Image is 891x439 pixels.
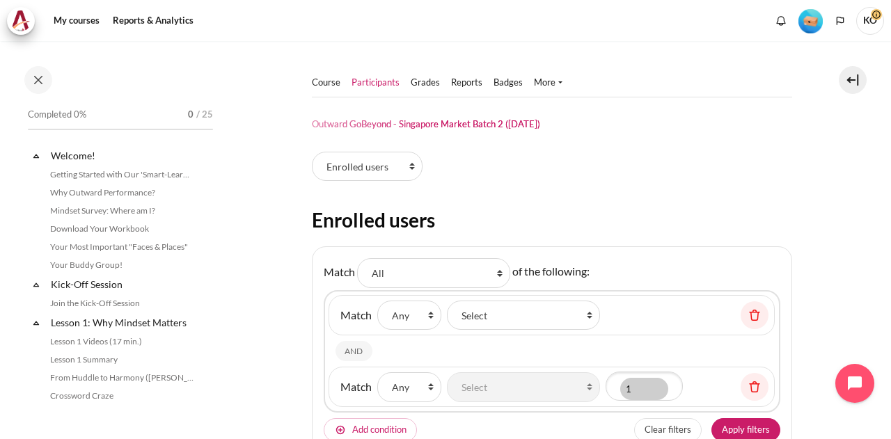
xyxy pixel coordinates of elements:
[29,316,43,330] span: Collapse
[741,373,768,401] button: Remove filter row
[312,76,340,90] a: Course
[534,76,562,90] a: More
[46,369,198,386] a: From Huddle to Harmony ([PERSON_NAME]'s Story)
[357,258,510,287] select: How multiple filters should be combined
[29,278,43,292] span: Collapse
[28,105,213,144] a: Completed 0% 0 / 25
[46,239,198,255] a: Your Most Important "Faces & Places"
[49,275,198,294] a: Kick-Off Session
[352,76,400,90] a: Participants
[856,7,884,35] a: User menu
[324,264,355,280] label: Match
[46,257,198,273] a: Your Buddy Group!
[352,423,407,437] span: Add condition
[28,108,86,122] span: Completed 0%
[793,8,828,33] a: Level #1
[411,76,440,90] a: Grades
[49,7,104,35] a: My courses
[49,313,198,332] a: Lesson 1: Why Mindset Matters
[336,341,372,361] div: and
[741,301,768,329] button: Remove filter row
[46,388,198,404] a: Crossword Craze
[46,202,198,219] a: Mindset Survey: Where am I?
[512,265,590,278] span: of the following:
[49,146,198,165] a: Welcome!
[451,76,482,90] a: Reports
[771,10,791,31] div: Show notification window with no new notifications
[46,351,198,368] a: Lesson 1 Summary
[798,8,823,33] div: Level #1
[46,166,198,183] a: Getting Started with Our 'Smart-Learning' Platform
[340,378,372,395] label: Match
[856,7,884,35] span: KO
[188,108,194,122] span: 0
[340,307,372,324] label: Match
[46,333,198,350] a: Lesson 1 Videos (17 min.)
[46,184,198,201] a: Why Outward Performance?
[312,207,792,232] h2: Enrolled users
[46,221,198,237] a: Download Your Workbook
[830,10,851,31] button: Languages
[29,149,43,163] span: Collapse
[108,7,198,35] a: Reports & Analytics
[196,108,213,122] span: / 25
[7,7,42,35] a: Architeck Architeck
[494,76,523,90] a: Badges
[46,295,198,312] a: Join the Kick-Off Session
[798,9,823,33] img: Level #1
[312,118,540,130] h1: Outward GoBeyond - Singapore Market Batch 2 ([DATE])
[620,378,668,400] option: 1
[11,10,31,31] img: Architeck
